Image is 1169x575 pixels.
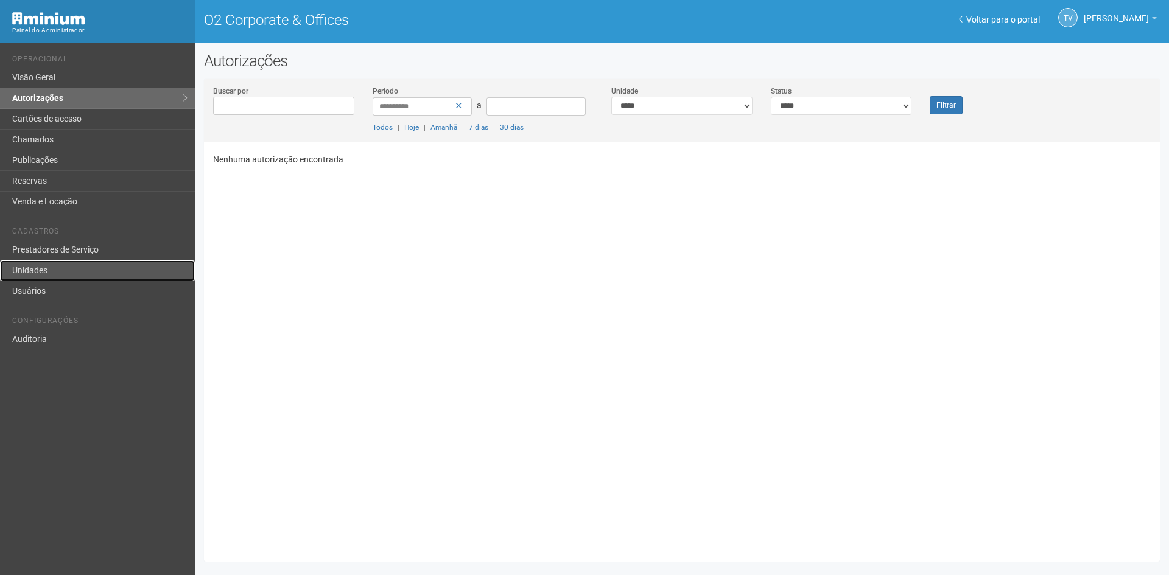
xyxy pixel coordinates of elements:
[1084,2,1149,23] span: Thayane Vasconcelos Torres
[771,86,792,97] label: Status
[493,123,495,131] span: |
[462,123,464,131] span: |
[959,15,1040,24] a: Voltar para o portal
[12,55,186,68] li: Operacional
[373,86,398,97] label: Período
[424,123,426,131] span: |
[12,12,85,25] img: Minium
[430,123,457,131] a: Amanhã
[469,123,488,131] a: 7 dias
[1058,8,1078,27] a: TV
[12,227,186,240] li: Cadastros
[1084,15,1157,25] a: [PERSON_NAME]
[12,316,186,329] li: Configurações
[398,123,399,131] span: |
[204,52,1160,70] h2: Autorizações
[930,96,963,114] button: Filtrar
[373,123,393,131] a: Todos
[204,12,673,28] h1: O2 Corporate & Offices
[404,123,419,131] a: Hoje
[477,100,482,110] span: a
[213,154,1151,165] p: Nenhuma autorização encontrada
[12,25,186,36] div: Painel do Administrador
[213,86,248,97] label: Buscar por
[500,123,524,131] a: 30 dias
[611,86,638,97] label: Unidade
